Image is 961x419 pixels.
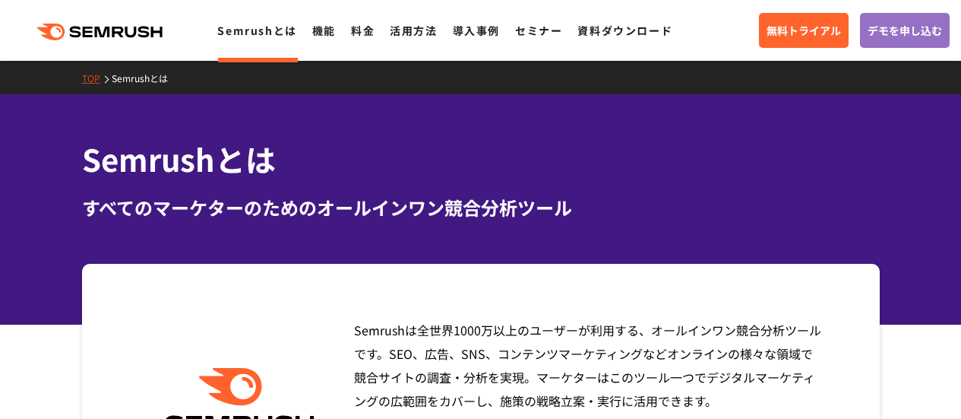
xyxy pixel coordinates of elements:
a: 導入事例 [453,23,500,38]
span: 無料トライアル [767,22,841,39]
a: Semrushとは [112,71,179,84]
a: 料金 [351,23,375,38]
a: 無料トライアル [759,13,849,48]
a: セミナー [515,23,562,38]
a: Semrushとは [217,23,296,38]
a: デモを申し込む [860,13,950,48]
a: 機能 [312,23,336,38]
a: 活用方法 [390,23,437,38]
h1: Semrushとは [82,137,880,182]
a: TOP [82,71,112,84]
div: すべてのマーケターのためのオールインワン競合分析ツール [82,194,880,221]
a: 資料ダウンロード [577,23,672,38]
span: デモを申し込む [868,22,942,39]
